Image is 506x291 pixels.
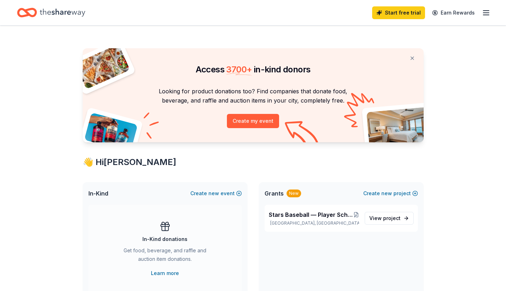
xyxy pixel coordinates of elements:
img: Curvy arrow [285,121,320,148]
button: Createnewproject [363,189,418,198]
span: new [381,189,392,198]
div: New [287,190,301,197]
button: Createnewevent [190,189,242,198]
span: project [383,215,401,221]
a: Start free trial [372,6,425,19]
div: In-Kind donations [142,235,187,243]
div: 👋 Hi [PERSON_NAME] [83,157,424,168]
span: In-Kind [88,189,108,198]
p: Looking for product donations too? Find companies that donate food, beverage, and raffle and auct... [91,87,415,105]
p: [GEOGRAPHIC_DATA], [GEOGRAPHIC_DATA] [269,220,359,226]
a: Home [17,4,85,21]
a: Earn Rewards [428,6,479,19]
span: new [208,189,219,198]
span: Grants [265,189,284,198]
a: Learn more [151,269,179,278]
span: Stars Baseball — Player Scholarships & Community Baseball Programs ([DATE]–[DATE]) [269,210,353,219]
span: 3700 + [226,64,252,75]
div: Get food, beverage, and raffle and auction item donations. [117,246,213,266]
a: View project [365,212,414,225]
img: Pizza [75,44,130,89]
button: Create my event [227,114,279,128]
span: View [369,214,401,223]
span: Access in-kind donors [196,64,311,75]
